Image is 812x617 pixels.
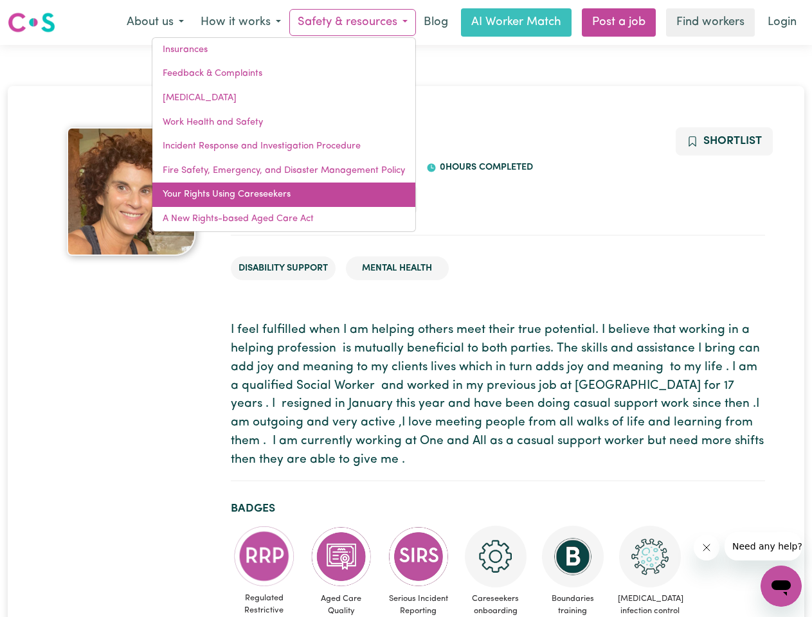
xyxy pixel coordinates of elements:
a: Work Health and Safety [152,111,415,135]
button: About us [118,9,192,36]
li: Mental Health [346,256,449,281]
img: CS Academy: Aged Care Quality Standards & Code of Conduct course completed [311,526,372,587]
a: [MEDICAL_DATA] [152,86,415,111]
img: CS Academy: Careseekers Onboarding course completed [465,526,527,587]
a: AI Worker Match [461,8,572,37]
a: Feedback & Complaints [152,62,415,86]
span: Need any help? [8,9,78,19]
img: Careseekers logo [8,11,55,34]
a: A New Rights-based Aged Care Act [152,207,415,231]
a: Find workers [666,8,755,37]
a: Insurances [152,38,415,62]
a: Incident Response and Investigation Procedure [152,134,415,159]
h2: Badges [231,502,765,515]
button: Add to shortlist [676,127,773,156]
li: Disability Support [231,256,336,281]
a: Blog [416,8,456,37]
a: Belinda's profile picture' [48,127,215,256]
img: CS Academy: Boundaries in care and support work course completed [542,526,604,587]
span: Shortlist [703,136,762,147]
img: Belinda [67,127,195,256]
a: Fire Safety, Emergency, and Disaster Management Policy [152,159,415,183]
img: CS Academy: Regulated Restrictive Practices course completed [233,526,295,587]
a: Your Rights Using Careseekers [152,183,415,207]
div: Safety & resources [152,37,416,232]
a: Login [760,8,804,37]
a: Post a job [582,8,656,37]
span: 0 hours completed [437,163,533,172]
button: Safety & resources [289,9,416,36]
img: CS Academy: Serious Incident Reporting Scheme course completed [388,526,449,587]
iframe: Message from company [725,532,802,560]
img: CS Academy: COVID-19 Infection Control Training course completed [619,526,681,587]
p: I feel fulfilled when I am helping others meet their true potential. I believe that working in a ... [231,321,765,469]
iframe: Button to launch messaging window [761,566,802,607]
button: How it works [192,9,289,36]
iframe: Close message [694,535,719,560]
a: Careseekers logo [8,8,55,37]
